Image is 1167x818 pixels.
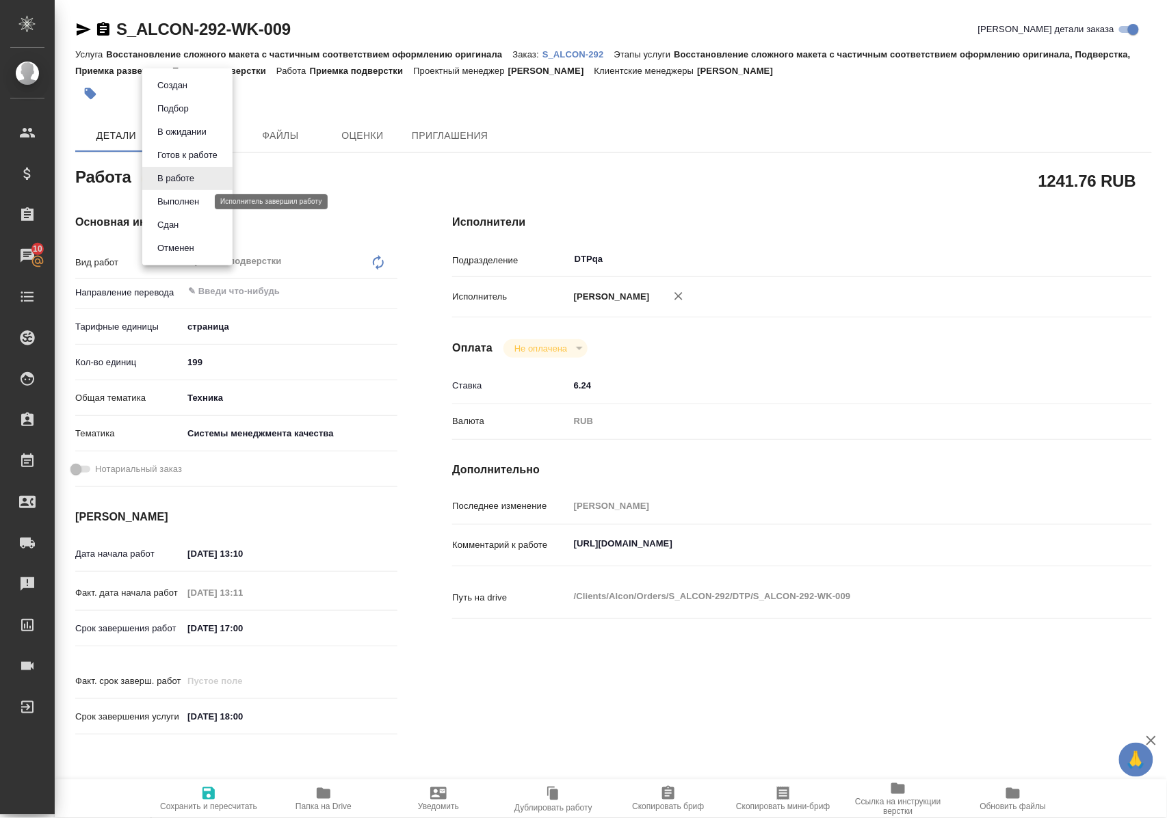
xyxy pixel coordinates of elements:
[153,241,198,256] button: Отменен
[153,148,222,163] button: Готов к работе
[153,78,192,93] button: Создан
[153,217,183,233] button: Сдан
[153,124,211,140] button: В ожидании
[153,171,198,186] button: В работе
[153,101,193,116] button: Подбор
[153,194,203,209] button: Выполнен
